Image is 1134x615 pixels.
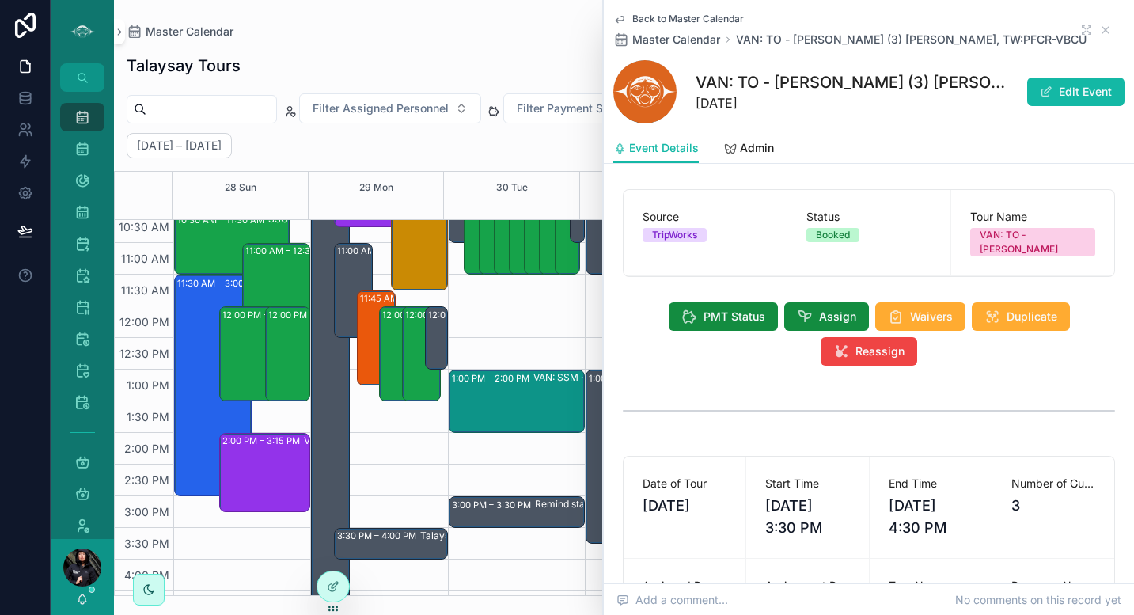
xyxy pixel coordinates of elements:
[589,370,670,386] div: 1:00 PM – 3:45 PM
[696,71,1006,93] h1: VAN: TO - [PERSON_NAME] (3) [PERSON_NAME], TW:PFCR-VBCU
[449,497,584,527] div: 3:00 PM – 3:30 PMRemind staff to submit hours
[335,529,447,559] div: 3:30 PM – 4:00 PMTalaysay x [PERSON_NAME] connect
[910,309,953,325] span: Waivers
[358,291,395,385] div: 11:45 AM – 1:15 PM
[116,315,173,328] span: 12:00 PM
[120,568,173,582] span: 4:00 PM
[51,92,114,539] div: scrollable content
[616,592,728,608] span: Add a comment...
[889,495,973,539] span: [DATE] 4:30 PM
[123,410,173,423] span: 1:30 PM
[535,498,662,511] div: Remind staff to submit hours
[177,212,268,228] div: 10:30 AM – 11:30 AM
[643,209,768,225] span: Source
[115,220,173,233] span: 10:30 AM
[452,370,533,386] div: 1:00 PM – 2:00 PM
[533,371,665,384] div: VAN: SSM - [PERSON_NAME] (25) [PERSON_NAME], TW:[PERSON_NAME]-AIZE
[765,495,849,539] span: [DATE] 3:30 PM
[669,302,778,331] button: PMT Status
[784,302,869,331] button: Assign
[137,138,222,154] h2: [DATE] – [DATE]
[465,180,489,274] div: 10:00 AM – 11:30 AM
[449,370,584,432] div: 1:00 PM – 2:00 PMVAN: SSM - [PERSON_NAME] (25) [PERSON_NAME], TW:[PERSON_NAME]-AIZE
[117,252,173,265] span: 11:00 AM
[337,243,427,259] div: 11:00 AM – 12:30 PM
[426,307,447,369] div: 12:00 PM – 1:00 PM
[117,283,173,297] span: 11:30 AM
[220,434,309,511] div: 2:00 PM – 3:15 PMVAN: [GEOGRAPHIC_DATA][PERSON_NAME] (2) [PERSON_NAME], TW:MGAP-CXFQ
[855,344,905,359] span: Reassign
[765,578,849,594] span: Assignment Review
[889,476,973,492] span: End Time
[243,244,309,337] div: 11:00 AM – 12:30 PM
[245,243,336,259] div: 11:00 AM – 12:30 PM
[335,244,372,337] div: 11:00 AM – 12:30 PM
[120,505,173,518] span: 3:00 PM
[525,180,549,274] div: 10:00 AM – 11:30 AM
[177,275,264,291] div: 11:30 AM – 3:00 PM
[503,93,662,123] button: Select Button
[496,172,528,203] button: 30 Tue
[972,302,1070,331] button: Duplicate
[556,180,580,274] div: 10:00 AM – 11:30 AM
[1007,309,1057,325] span: Duplicate
[313,101,449,116] span: Filter Assigned Personnel
[405,307,491,323] div: 12:00 PM – 1:30 PM
[586,370,631,543] div: 1:00 PM – 3:45 PM
[643,476,726,492] span: Date of Tour
[632,13,744,25] span: Back to Master Calendar
[613,32,720,47] a: Master Calendar
[1011,495,1095,517] span: 3
[123,378,173,392] span: 1:00 PM
[652,228,697,242] div: TripWorks
[724,134,774,165] a: Admin
[225,172,256,203] button: 28 Sun
[613,13,744,25] a: Back to Master Calendar
[116,347,173,360] span: 12:30 PM
[613,134,699,164] a: Event Details
[222,307,308,323] div: 12:00 PM – 1:30 PM
[643,495,726,517] span: [DATE]
[1011,476,1095,492] span: Number of Guests
[816,228,850,242] div: Booked
[736,32,1087,47] span: VAN: TO - [PERSON_NAME] (3) [PERSON_NAME], TW:PFCR-VBCU
[1011,578,1095,594] span: Resource Name
[428,307,514,323] div: 12:00 PM – 1:00 PM
[740,140,774,156] span: Admin
[127,24,233,40] a: Master Calendar
[222,433,304,449] div: 2:00 PM – 3:15 PM
[495,180,519,274] div: 10:00 AM – 11:30 AM
[452,497,535,513] div: 3:00 PM – 3:30 PM
[268,307,354,323] div: 12:00 PM – 1:30 PM
[120,473,173,487] span: 2:30 PM
[120,442,173,455] span: 2:00 PM
[120,537,173,550] span: 3:30 PM
[480,180,504,274] div: 10:00 AM – 11:30 AM
[517,101,630,116] span: Filter Payment Status
[540,180,564,274] div: 10:00 AM – 11:30 AM
[175,275,251,495] div: 11:30 AM – 3:00 PM
[765,476,849,492] span: Start Time
[510,180,534,274] div: 10:00 AM – 11:30 AM
[299,93,481,123] button: Select Button
[266,307,309,401] div: 12:00 PM – 1:30 PM
[696,93,1006,112] span: [DATE]
[146,24,233,40] span: Master Calendar
[70,19,95,44] img: App logo
[420,530,529,542] div: Talaysay x [PERSON_NAME] connect
[875,302,965,331] button: Waivers
[175,212,289,274] div: 10:30 AM – 11:30 AMSSC: TT - PB Prov. Park (2) [PERSON_NAME], TW:YYAG-KEJR
[392,165,447,290] div: 9:45 AM – 11:45 AM
[359,172,393,203] button: 29 Mon
[304,435,390,447] div: VAN: [GEOGRAPHIC_DATA][PERSON_NAME] (2) [PERSON_NAME], TW:MGAP-CXFQ
[970,209,1095,225] span: Tour Name
[643,578,726,594] span: Assigned Personnel
[127,55,241,77] h1: Talaysay Tours
[819,309,856,325] span: Assign
[337,528,420,544] div: 3:30 PM – 4:00 PM
[629,140,699,156] span: Event Details
[360,290,443,306] div: 11:45 AM – 1:15 PM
